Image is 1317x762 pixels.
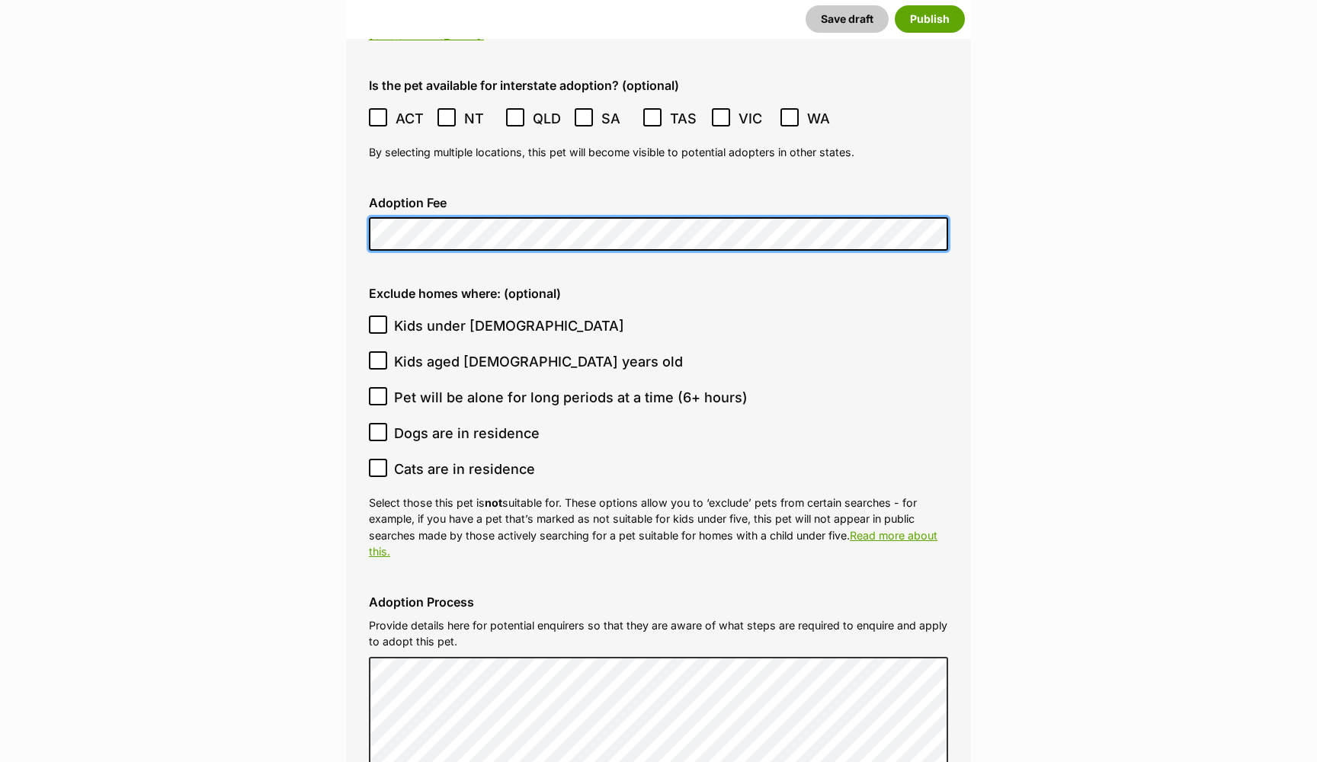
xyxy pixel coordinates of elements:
p: Select those this pet is suitable for. These options allow you to ‘exclude’ pets from certain sea... [369,495,948,559]
span: ACT [396,108,430,129]
p: Provide details here for potential enquirers so that they are aware of what steps are required to... [369,617,948,650]
span: Pet will be alone for long periods at a time (6+ hours) [394,387,748,408]
label: Exclude homes where: (optional) [369,287,948,300]
button: Save draft [806,5,889,33]
a: Read more about this. [369,529,937,558]
strong: not [485,496,502,509]
span: NT [464,108,498,129]
span: WA [807,108,841,129]
label: Is the pet available for interstate adoption? (optional) [369,78,948,92]
label: Adoption Process [369,595,948,609]
p: By selecting multiple locations, this pet will become visible to potential adopters in other states. [369,144,948,160]
span: SA [601,108,636,129]
a: AIATSIS Map of Indigenous [GEOGRAPHIC_DATA]. [369,12,864,41]
span: Kids aged [DEMOGRAPHIC_DATA] years old [394,351,683,372]
label: Adoption Fee [369,196,948,210]
span: QLD [533,108,567,129]
span: Dogs are in residence [394,423,540,443]
span: VIC [739,108,773,129]
span: Cats are in residence [394,459,535,479]
button: Publish [895,5,965,33]
span: TAS [670,108,704,129]
span: Kids under [DEMOGRAPHIC_DATA] [394,315,624,336]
